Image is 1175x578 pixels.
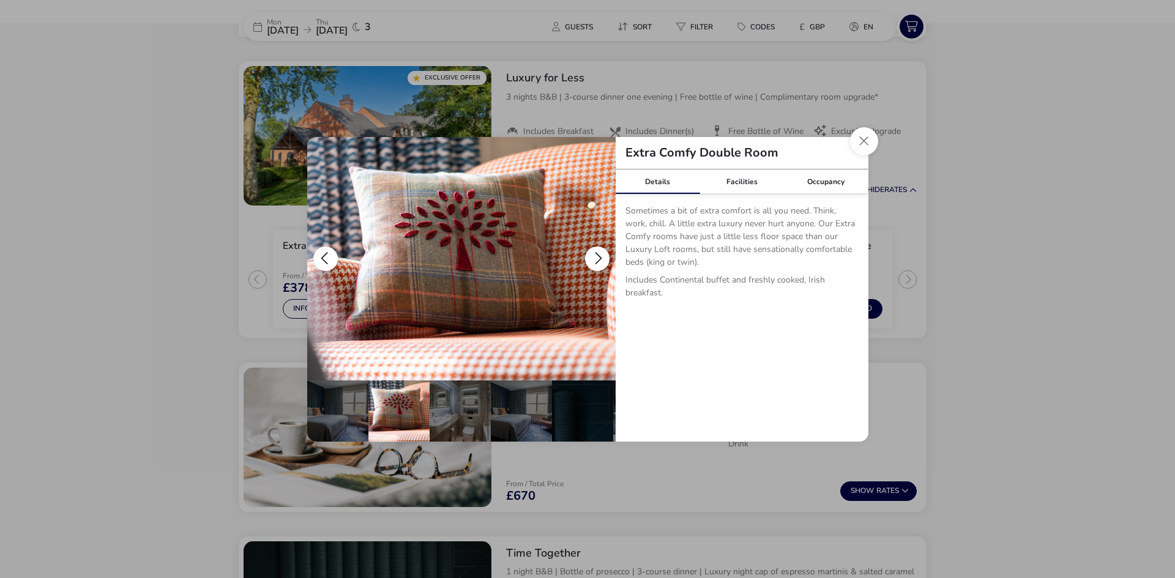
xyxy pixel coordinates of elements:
p: Sometimes a bit of extra comfort is all you need. Think, work, chill. A little extra luxury never... [625,204,859,273]
div: details [307,137,868,442]
img: 509740bc11316301acc44252ba20d9dfe609cdef363f19bb431c85096126a0b0 [307,137,616,380]
button: Close dialog [850,127,878,155]
div: Occupancy [784,169,868,194]
h2: Extra Comfy Double Room [616,147,788,159]
p: Includes Continental buffet and freshly cooked, Irish breakfast. [625,273,859,304]
div: Details [616,169,700,194]
div: Facilities [699,169,784,194]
